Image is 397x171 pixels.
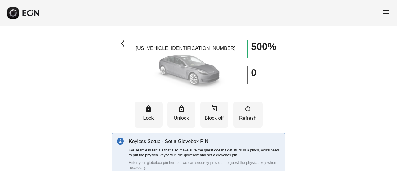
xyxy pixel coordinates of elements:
span: event_busy [211,105,218,112]
h1: 500% [251,43,276,50]
span: menu [382,8,390,16]
p: Keyless Setup - Set a Glovebox PIN [129,138,280,145]
img: car [142,55,229,98]
p: Lock [138,115,159,122]
p: Refresh [236,115,260,122]
span: lock [145,105,152,112]
button: Unlock [167,102,195,128]
p: [US_VEHICLE_IDENTIFICATION_NUMBER] [136,45,236,52]
p: Block off [203,115,225,122]
span: restart_alt [244,105,252,112]
span: arrow_back_ios [121,40,128,47]
button: Block off [200,102,228,128]
h1: 0 [251,69,256,76]
span: lock_open [178,105,185,112]
button: Lock [135,102,163,128]
p: Unlock [171,115,192,122]
img: info [117,138,124,145]
p: Enter your globebox pin here so we can securely provide the guest the physical key when necessary. [129,160,280,170]
p: For seamless rentals that also make sure the guest doesn’t get stuck in a pinch, you’ll need to p... [129,148,280,158]
button: Refresh [233,102,263,128]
